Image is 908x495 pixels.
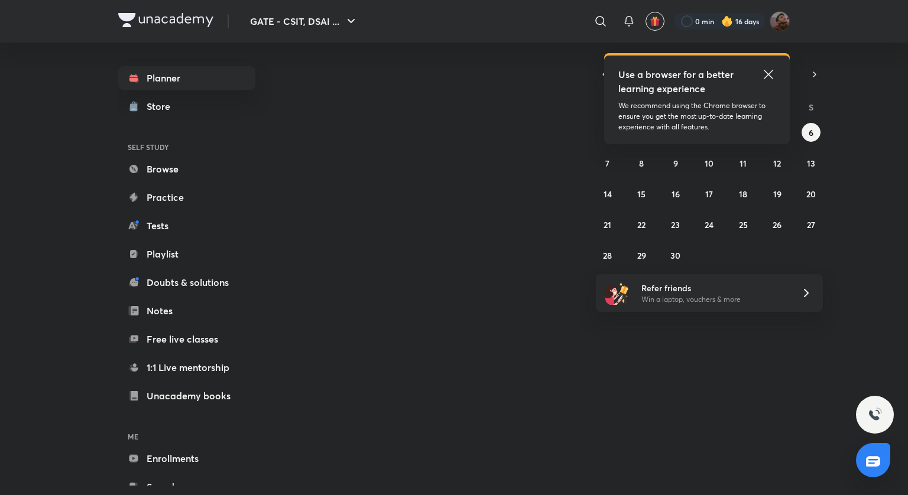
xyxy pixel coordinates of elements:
a: Free live classes [118,327,255,351]
abbr: September 16, 2025 [672,188,680,200]
a: Unacademy books [118,384,255,408]
abbr: September 26, 2025 [773,219,781,230]
a: Notes [118,299,255,323]
abbr: Saturday [809,102,813,113]
button: September 10, 2025 [700,154,719,172]
abbr: September 17, 2025 [705,188,713,200]
button: September 9, 2025 [666,154,685,172]
a: 1:1 Live mentorship [118,356,255,379]
button: September 11, 2025 [734,154,753,172]
button: September 20, 2025 [802,184,821,203]
abbr: September 27, 2025 [807,219,815,230]
h6: ME [118,426,255,447]
img: Suryansh Singh [770,11,790,31]
a: Tests [118,214,255,237]
p: We recommend using the Chrome browser to ensure you get the most up-to-date learning experience w... [618,100,776,132]
button: avatar [646,12,664,31]
abbr: September 9, 2025 [673,158,678,169]
button: September 19, 2025 [768,184,787,203]
button: September 21, 2025 [598,215,617,234]
abbr: September 18, 2025 [739,188,747,200]
button: September 17, 2025 [700,184,719,203]
button: September 8, 2025 [632,154,651,172]
a: Planner [118,66,255,90]
button: September 23, 2025 [666,215,685,234]
button: September 27, 2025 [802,215,821,234]
a: Browse [118,157,255,181]
abbr: September 10, 2025 [705,158,714,169]
abbr: September 22, 2025 [637,219,646,230]
abbr: September 11, 2025 [740,158,747,169]
a: Doubts & solutions [118,271,255,294]
abbr: September 6, 2025 [809,127,813,138]
img: Company Logo [118,13,213,27]
abbr: September 20, 2025 [806,188,816,200]
button: GATE - CSIT, DSAI ... [243,9,365,33]
button: September 15, 2025 [632,184,651,203]
img: referral [605,281,629,305]
a: Enrollments [118,447,255,470]
abbr: September 19, 2025 [773,188,781,200]
h6: Refer friends [641,282,787,294]
abbr: September 24, 2025 [705,219,714,230]
button: September 13, 2025 [802,154,821,172]
button: September 7, 2025 [598,154,617,172]
a: Practice [118,185,255,209]
abbr: September 28, 2025 [603,250,612,261]
button: September 24, 2025 [700,215,719,234]
h6: SELF STUDY [118,137,255,157]
abbr: September 8, 2025 [639,158,644,169]
abbr: September 25, 2025 [739,219,748,230]
button: September 6, 2025 [802,123,821,142]
p: Win a laptop, vouchers & more [641,294,787,305]
div: Store [147,99,177,113]
img: ttu [868,408,882,422]
h5: Use a browser for a better learning experience [618,67,736,96]
button: September 14, 2025 [598,184,617,203]
button: September 28, 2025 [598,246,617,265]
button: September 18, 2025 [734,184,753,203]
abbr: September 23, 2025 [671,219,680,230]
button: September 26, 2025 [768,215,787,234]
abbr: September 13, 2025 [807,158,815,169]
abbr: September 29, 2025 [637,250,646,261]
img: streak [721,15,733,27]
button: September 16, 2025 [666,184,685,203]
button: September 22, 2025 [632,215,651,234]
abbr: September 12, 2025 [773,158,781,169]
a: Playlist [118,242,255,266]
button: September 30, 2025 [666,246,685,265]
button: September 25, 2025 [734,215,753,234]
abbr: September 7, 2025 [605,158,609,169]
a: Store [118,95,255,118]
button: September 12, 2025 [768,154,787,172]
abbr: September 14, 2025 [604,188,612,200]
abbr: September 30, 2025 [670,250,680,261]
a: Company Logo [118,13,213,30]
button: September 29, 2025 [632,246,651,265]
abbr: September 15, 2025 [637,188,646,200]
abbr: September 21, 2025 [604,219,611,230]
img: avatar [650,16,660,27]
